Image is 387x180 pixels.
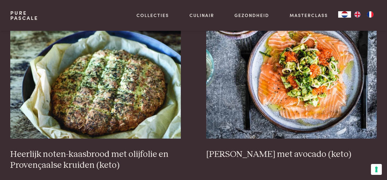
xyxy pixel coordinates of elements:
img: Rauwe zalm met avocado (keto) [206,10,377,139]
a: FR [364,11,377,18]
ul: Language list [351,11,377,18]
h3: [PERSON_NAME] met avocado (keto) [206,149,377,160]
a: PurePascale [10,10,38,21]
img: Heerlijk noten-kaasbrood met olijfolie en Provençaalse kruiden (keto) [10,10,181,139]
a: Collecties [136,12,169,19]
a: NL [338,11,351,18]
div: Language [338,11,351,18]
a: Rauwe zalm met avocado (keto) [PERSON_NAME] met avocado (keto) [206,10,377,160]
a: Heerlijk noten-kaasbrood met olijfolie en Provençaalse kruiden (keto) Heerlijk noten-kaasbrood me... [10,10,181,171]
button: Uw voorkeuren voor toestemming voor trackingtechnologieën [371,164,382,175]
a: EN [351,11,364,18]
h3: Heerlijk noten-kaasbrood met olijfolie en Provençaalse kruiden (keto) [10,149,181,171]
a: Gezondheid [235,12,269,19]
a: Masterclass [290,12,328,19]
aside: Language selected: Nederlands [338,11,377,18]
a: Culinair [189,12,214,19]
